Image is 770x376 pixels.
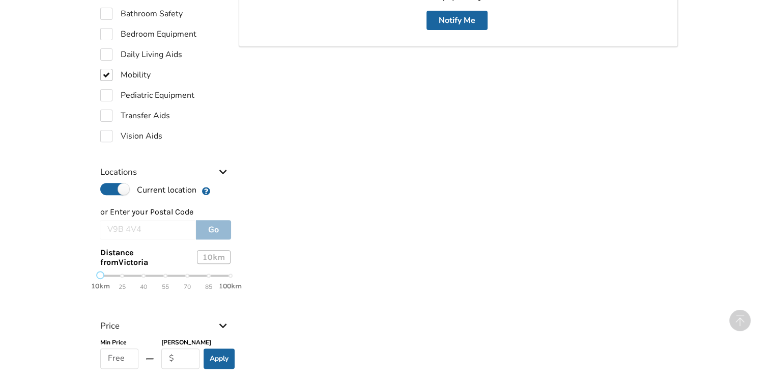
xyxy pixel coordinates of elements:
[100,69,151,81] label: Mobility
[161,348,199,369] input: $
[204,348,235,369] button: Apply
[91,282,110,290] strong: 10km
[100,146,231,182] div: Locations
[219,282,242,290] strong: 100km
[100,48,182,61] label: Daily Living Aids
[100,206,231,218] p: or Enter your Postal Code
[184,281,191,293] span: 70
[119,281,126,293] span: 25
[100,183,196,196] label: Current location
[205,281,212,293] span: 85
[100,338,127,346] b: Min Price
[100,348,138,369] input: Free
[100,110,170,122] label: Transfer Aids
[100,28,196,40] label: Bedroom Equipment
[100,248,166,267] span: Distance from Victoria
[100,89,194,101] label: Pediatric Equipment
[161,338,211,346] b: [PERSON_NAME]
[426,11,488,30] button: Notify Me
[100,130,162,142] label: Vision Aids
[197,250,231,264] div: 10 km
[162,281,169,293] span: 55
[140,281,147,293] span: 40
[100,8,183,20] label: Bathroom Safety
[100,300,231,336] div: Price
